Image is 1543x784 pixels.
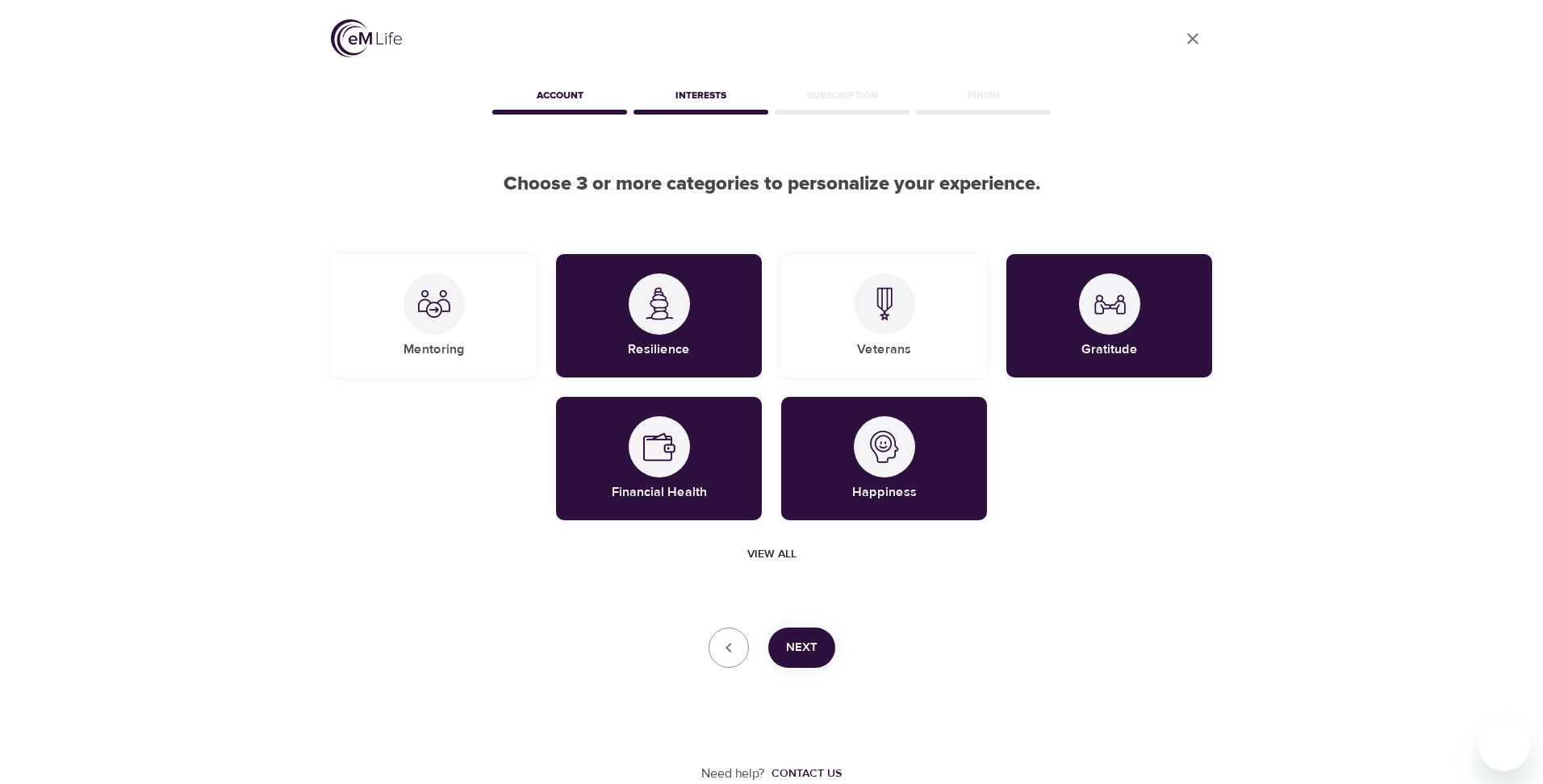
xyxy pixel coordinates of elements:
[868,287,901,320] img: Veterans
[1081,341,1138,358] h5: Gratitude
[628,341,690,358] h5: Resilience
[1478,719,1530,771] iframe: Button to launch messaging window
[643,431,675,463] img: Financial Health
[747,544,797,565] span: View all
[868,431,901,463] img: Happiness
[771,765,842,782] div: Contact us
[404,341,465,358] h5: Mentoring
[331,19,402,57] img: logo
[768,628,835,668] button: Next
[765,765,842,782] a: Contact us
[857,341,911,358] h5: Veterans
[418,288,450,320] img: Mentoring
[701,765,765,783] p: Need help?
[781,397,987,520] div: HappinessHappiness
[1093,288,1126,320] img: Gratitude
[852,484,917,501] h5: Happiness
[1173,19,1212,58] a: close
[643,287,675,320] img: Resilience
[556,397,762,520] div: Financial HealthFinancial Health
[556,254,762,377] div: ResilienceResilience
[331,173,1212,196] h2: Choose 3 or more categories to personalize your experience.
[331,254,537,377] div: MentoringMentoring
[786,637,817,658] span: Next
[741,540,803,569] button: View all
[1006,254,1212,377] div: GratitudeGratitude
[781,254,987,377] div: VeteransVeterans
[612,484,707,501] h5: Financial Health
